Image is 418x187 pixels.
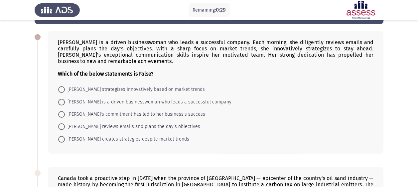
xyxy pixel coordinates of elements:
span: [PERSON_NAME] is a driven businesswoman who leads a successful company [65,98,231,106]
b: Which of the below statements is False? [58,71,153,77]
img: Assess Talent Management logo [35,1,80,19]
span: [PERSON_NAME]'s commitment has led to her business's success [65,110,205,118]
p: Remaining: [193,6,226,14]
span: 0:29 [216,7,226,13]
div: [PERSON_NAME] is a driven businesswoman who leads a successful company. Each morning, she diligen... [58,39,373,77]
span: [PERSON_NAME] reviews emails and plans the day’s objectives [65,123,200,131]
span: [PERSON_NAME] creates strategies despite market trends [65,135,189,143]
span: [PERSON_NAME] strategizes innovatively based on market trends [65,86,205,93]
img: Assessment logo of ASSESS English Language Assessment (3 Module) (Ba - IB) [338,1,383,19]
